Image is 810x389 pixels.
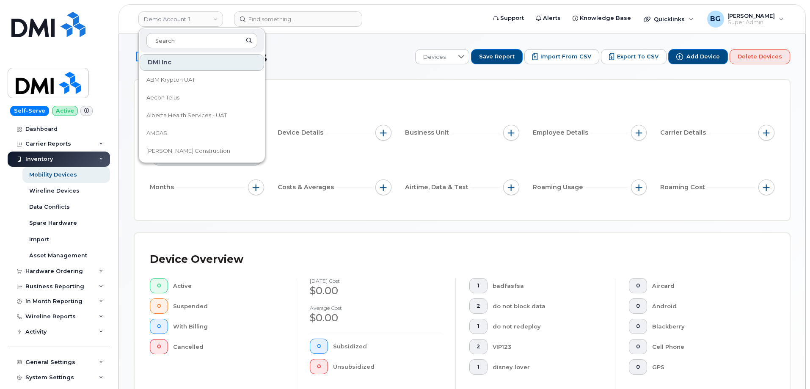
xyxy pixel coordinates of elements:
[686,53,720,61] span: Add Device
[140,125,264,142] a: AMGAS
[173,339,283,354] div: Cancelled
[278,128,326,137] span: Device Details
[150,339,168,354] button: 0
[157,303,161,309] span: 0
[150,248,243,270] div: Device Overview
[146,33,257,48] input: Search
[493,298,602,314] div: do not block data
[140,54,264,71] div: DMI Inc
[278,183,336,192] span: Costs & Averages
[173,278,283,293] div: Active
[146,76,195,84] span: ABM Krypton UAT
[157,323,161,330] span: 0
[317,363,321,370] span: 0
[150,298,168,314] button: 0
[317,343,321,350] span: 0
[469,319,488,334] button: 1
[173,298,283,314] div: Suspended
[146,111,227,120] span: Alberta Health Services - UAT
[469,359,488,375] button: 1
[730,49,790,64] button: Delete Devices
[150,319,168,334] button: 0
[629,319,647,334] button: 0
[533,128,591,137] span: Employee Details
[416,50,453,65] span: Devices
[333,339,442,354] div: Subsidized
[405,128,452,137] span: Business Unit
[310,359,328,374] button: 0
[629,298,647,314] button: 0
[477,282,480,289] span: 1
[493,339,602,354] div: VIP123
[310,305,442,311] h4: Average cost
[140,72,264,88] a: ABM Krypton UAT
[157,343,161,350] span: 0
[636,323,640,330] span: 0
[652,319,761,334] div: Blackberry
[629,339,647,354] button: 0
[533,183,586,192] span: Roaming Usage
[140,89,264,106] a: Aecon Telus
[157,282,161,289] span: 0
[150,278,168,293] button: 0
[333,359,442,374] div: Unsubsidized
[140,107,264,124] a: Alberta Health Services - UAT
[310,311,442,325] div: $0.00
[469,339,488,354] button: 2
[477,343,480,350] span: 2
[652,359,761,375] div: GPS
[636,364,640,370] span: 0
[636,303,640,309] span: 0
[660,183,708,192] span: Roaming Cost
[477,364,480,370] span: 1
[668,49,728,64] button: Add Device
[629,359,647,375] button: 0
[150,183,176,192] span: Months
[660,128,708,137] span: Carrier Details
[310,278,442,284] h4: [DATE] cost
[493,278,602,293] div: badfasfsa
[477,303,480,309] span: 2
[738,53,782,61] span: Delete Devices
[140,143,264,160] a: [PERSON_NAME] Construction
[469,298,488,314] button: 2
[652,339,761,354] div: Cell Phone
[146,94,179,102] span: Aecon Telus
[540,53,591,61] span: Import from CSV
[493,359,602,375] div: disney lover
[524,49,599,64] button: Import from CSV
[146,147,230,155] span: [PERSON_NAME] Construction
[469,278,488,293] button: 1
[652,278,761,293] div: Aircard
[636,282,640,289] span: 0
[636,343,640,350] span: 0
[310,339,328,354] button: 0
[405,183,471,192] span: Airtime, Data & Text
[146,129,167,138] span: AMGAS
[479,53,515,61] span: Save Report
[652,298,761,314] div: Android
[493,319,602,334] div: do not redeploy
[617,53,658,61] span: Export to CSV
[477,323,480,330] span: 1
[471,49,523,64] button: Save Report
[310,284,442,298] div: $0.00
[173,319,283,334] div: With Billing
[601,49,667,64] button: Export to CSV
[629,278,647,293] button: 0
